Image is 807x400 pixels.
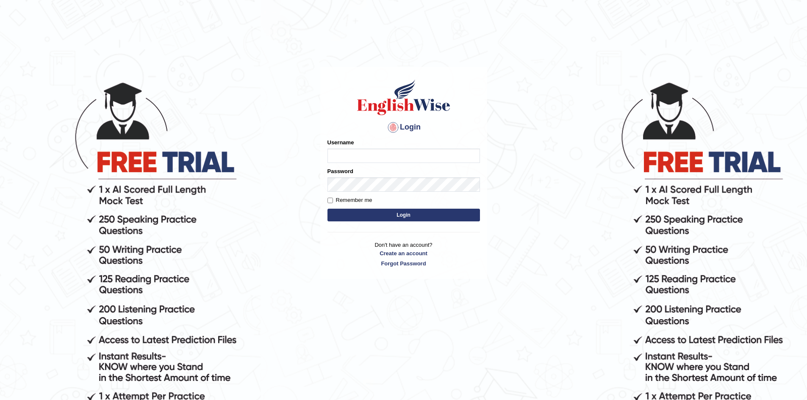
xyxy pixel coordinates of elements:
input: Remember me [327,198,333,203]
label: Password [327,167,353,175]
button: Login [327,209,480,221]
img: Logo of English Wise sign in for intelligent practice with AI [355,78,452,116]
label: Remember me [327,196,372,204]
a: Forgot Password [327,259,480,268]
p: Don't have an account? [327,241,480,267]
h4: Login [327,121,480,134]
label: Username [327,138,354,146]
a: Create an account [327,249,480,257]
